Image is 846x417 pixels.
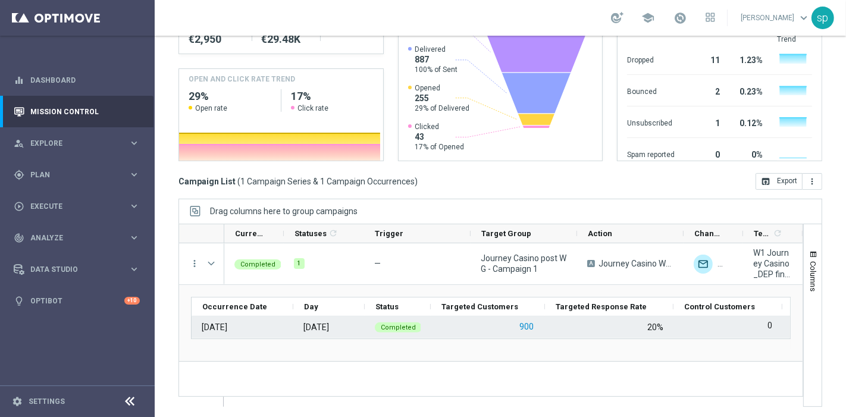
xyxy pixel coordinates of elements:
[481,229,531,238] span: Target Group
[14,285,140,316] div: Optibot
[771,227,782,240] span: Calculate column
[734,144,763,163] div: 0%
[689,112,720,131] div: 1
[304,302,318,311] span: Day
[756,176,822,186] multiple-options-button: Export to CSV
[129,232,140,243] i: keyboard_arrow_right
[734,81,763,100] div: 0.23%
[14,75,24,86] i: equalizer
[327,227,338,240] span: Calculate column
[210,206,358,216] span: Drag columns here to group campaigns
[761,177,770,186] i: open_in_browser
[14,201,129,212] div: Execute
[374,259,381,268] span: —
[13,107,140,117] button: Mission Control
[481,253,567,274] span: Journey Casino post WG - Campaign 1
[30,140,129,147] span: Explore
[694,255,713,274] img: Optimail
[415,65,458,74] span: 100% of Sent
[811,7,834,29] div: sp
[797,11,810,24] span: keyboard_arrow_down
[415,131,464,142] span: 43
[13,265,140,274] button: Data Studio keyboard_arrow_right
[179,243,224,285] div: Press SPACE to select this row.
[381,324,416,331] span: Completed
[12,396,23,407] i: settings
[237,176,240,187] span: (
[641,11,654,24] span: school
[415,176,418,187] span: )
[587,260,595,267] span: A
[694,229,723,238] span: Channel
[240,176,415,187] span: 1 Campaign Series & 1 Campaign Occurrences
[129,169,140,180] i: keyboard_arrow_right
[210,206,358,216] div: Row Groups
[14,138,129,149] div: Explore
[13,139,140,148] div: person_search Explore keyboard_arrow_right
[124,297,140,305] div: +10
[441,302,518,311] span: Targeted Customers
[756,173,803,190] button: open_in_browser Export
[30,234,129,242] span: Analyze
[13,170,140,180] button: gps_fixed Plan keyboard_arrow_right
[303,322,329,333] div: Wednesday
[129,264,140,275] i: keyboard_arrow_right
[189,74,295,84] h4: OPEN AND CLICK RATE TREND
[518,319,535,334] button: 900
[767,320,772,331] label: 0
[599,258,673,269] span: Journey Casino W1 DEP Top
[189,32,242,46] div: €2,950
[684,302,755,311] span: Control Customers
[627,49,675,68] div: Dropped
[261,32,311,46] div: €29,481
[30,285,124,316] a: Optibot
[30,203,129,210] span: Execute
[14,233,129,243] div: Analyze
[202,302,267,311] span: Occurrence Date
[556,302,647,311] span: Targeted Response Rate
[291,89,374,104] h2: 17%
[375,302,399,311] span: Status
[294,229,327,238] span: Statuses
[375,321,422,333] colored-tag: Completed
[415,104,469,113] span: 29% of Delivered
[195,104,227,113] span: Open rate
[240,261,275,268] span: Completed
[415,122,464,131] span: Clicked
[415,142,464,152] span: 17% of Opened
[13,76,140,85] button: equalizer Dashboard
[809,261,818,291] span: Columns
[14,201,24,212] i: play_circle_outline
[773,228,782,238] i: refresh
[13,233,140,243] button: track_changes Analyze keyboard_arrow_right
[647,322,663,333] div: 20%
[689,49,720,68] div: 11
[30,266,129,273] span: Data Studio
[129,200,140,212] i: keyboard_arrow_right
[588,229,612,238] span: Action
[754,229,771,238] span: Templates
[717,255,737,274] img: Other
[803,173,822,190] button: more_vert
[415,83,469,93] span: Opened
[13,202,140,211] button: play_circle_outline Execute keyboard_arrow_right
[294,258,305,269] div: 1
[234,258,281,269] colored-tag: Completed
[734,112,763,131] div: 0.12%
[129,137,140,149] i: keyboard_arrow_right
[30,96,140,127] a: Mission Control
[807,177,817,186] i: more_vert
[29,398,65,405] a: Settings
[14,138,24,149] i: person_search
[189,258,200,269] button: more_vert
[375,229,403,238] span: Trigger
[14,296,24,306] i: lightbulb
[14,64,140,96] div: Dashboard
[627,81,675,100] div: Bounced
